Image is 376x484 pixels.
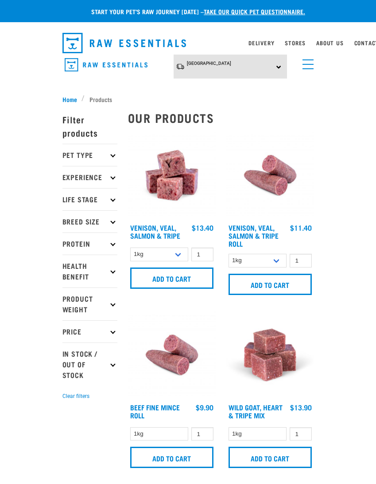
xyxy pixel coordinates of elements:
[204,10,305,13] a: take our quick pet questionnaire.
[62,94,82,104] a: Home
[130,405,180,417] a: Beef Fine Mince Roll
[290,224,312,232] div: $11.40
[290,254,312,268] input: 1
[62,144,117,166] p: Pet Type
[62,287,117,320] p: Product Weight
[226,131,314,219] img: Venison Veal Salmon Tripe 1651
[128,111,314,125] h2: Our Products
[62,255,117,287] p: Health Benefit
[191,427,213,441] input: 1
[176,63,185,70] img: van-moving.png
[62,210,117,232] p: Breed Size
[62,232,117,255] p: Protein
[191,248,213,261] input: 1
[62,188,117,210] p: Life Stage
[130,268,213,289] input: Add to cart
[285,41,306,44] a: Stores
[316,41,343,44] a: About Us
[130,225,180,237] a: Venison, Veal, Salmon & Tripe
[62,320,117,342] p: Price
[229,405,283,417] a: Wild Goat, Heart & Tripe Mix
[130,447,213,468] input: Add to cart
[298,54,314,70] a: menu
[187,61,231,66] span: [GEOGRAPHIC_DATA]
[290,427,312,441] input: 1
[62,33,186,53] img: Raw Essentials Logo
[128,311,216,399] img: Venison Veal Salmon Tripe 1651
[229,225,279,245] a: Venison, Veal, Salmon & Tripe Roll
[62,166,117,188] p: Experience
[196,403,213,411] div: $9.90
[229,274,312,295] input: Add to cart
[62,342,117,386] p: In Stock / Out Of Stock
[229,447,312,468] input: Add to cart
[65,58,147,72] img: Raw Essentials Logo
[62,108,117,144] p: Filter products
[226,311,314,399] img: Goat Heart Tripe 8451
[62,94,314,104] nav: breadcrumbs
[55,29,321,57] nav: dropdown navigation
[192,224,213,232] div: $13.40
[290,403,312,411] div: $13.90
[62,94,77,104] span: Home
[62,392,89,400] button: Clear filters
[128,131,216,219] img: Venison Veal Salmon Tripe 1621
[248,41,274,44] a: Delivery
